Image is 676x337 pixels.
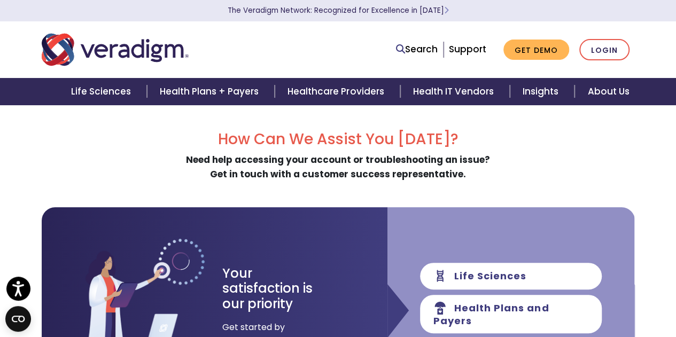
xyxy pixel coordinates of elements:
a: Insights [510,78,574,105]
span: Learn More [444,5,449,15]
a: Login [579,39,630,61]
button: Open CMP widget [5,306,31,332]
a: Life Sciences [58,78,147,105]
a: Search [396,42,438,57]
strong: Need help accessing your account or troubleshooting an issue? Get in touch with a customer succes... [186,153,490,181]
a: Healthcare Providers [275,78,400,105]
a: Support [449,43,486,56]
a: The Veradigm Network: Recognized for Excellence in [DATE]Learn More [228,5,449,15]
h3: Your satisfaction is our priority [222,266,332,312]
img: Veradigm logo [42,32,189,67]
h2: How Can We Assist You [DATE]? [42,130,635,148]
a: Get Demo [503,40,569,60]
a: Health IT Vendors [400,78,510,105]
a: About Us [574,78,642,105]
a: Health Plans + Payers [147,78,275,105]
